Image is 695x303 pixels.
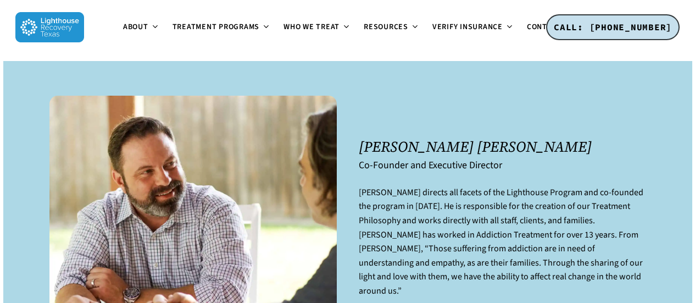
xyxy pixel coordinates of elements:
a: Verify Insurance [426,23,520,32]
h6: Co-Founder and Executive Director [359,159,646,171]
span: CALL: [PHONE_NUMBER] [554,21,672,32]
h1: [PERSON_NAME] [PERSON_NAME] [359,139,646,156]
span: About [123,21,148,32]
a: CALL: [PHONE_NUMBER] [546,14,680,41]
span: Treatment Programs [173,21,260,32]
span: Who We Treat [283,21,340,32]
span: Resources [364,21,408,32]
a: Treatment Programs [166,23,277,32]
a: Contact [520,23,579,32]
span: Contact [527,21,561,32]
a: Who We Treat [277,23,357,32]
a: Resources [357,23,426,32]
span: Verify Insurance [432,21,503,32]
a: About [116,23,166,32]
img: Lighthouse Recovery Texas [15,12,84,42]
